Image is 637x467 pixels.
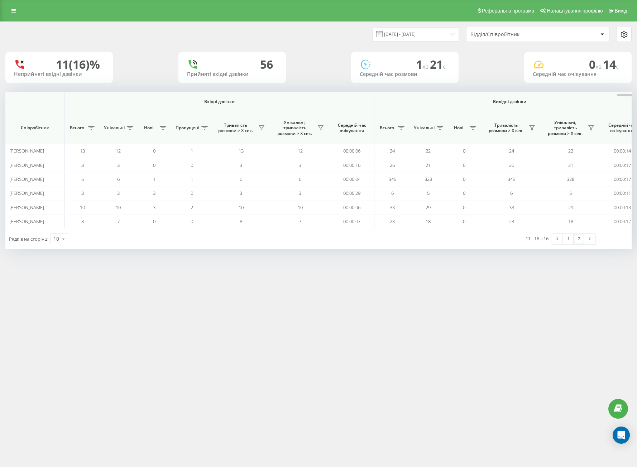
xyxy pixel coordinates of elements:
span: 1 [191,148,193,154]
span: 0 [463,148,465,154]
div: Відділ/Співробітник [470,32,556,38]
span: 26 [509,162,514,168]
span: 6 [240,176,242,182]
div: Неприйняті вхідні дзвінки [14,71,104,77]
span: 3 [153,190,155,196]
span: 0 [153,148,155,154]
span: Унікальні [414,125,435,131]
span: 10 [80,204,85,211]
div: Середній час очікування [533,71,623,77]
span: Вихідні дзвінки [391,99,628,105]
span: 1 [191,176,193,182]
span: Середній час очікування [335,122,369,134]
span: 6 [299,176,301,182]
td: 00:00:16 [330,158,374,172]
span: 0 [463,176,465,182]
span: 1 [416,57,430,72]
span: 18 [426,218,431,225]
span: Налаштування профілю [547,8,603,14]
span: 26 [390,162,395,168]
span: 0 [153,162,155,168]
span: 0 [463,204,465,211]
div: Прийняті вхідні дзвінки [187,71,277,77]
span: [PERSON_NAME] [9,204,44,211]
div: 10 [53,235,59,242]
span: 23 [390,218,395,225]
span: [PERSON_NAME] [9,218,44,225]
span: Вхідні дзвінки [83,99,355,105]
span: 33 [509,204,514,211]
td: 00:00:06 [330,200,374,214]
span: Всього [68,125,86,131]
span: Вихід [615,8,627,14]
span: 328 [567,176,574,182]
span: 5 [569,190,572,196]
div: Середній час розмови [360,71,450,77]
span: 22 [568,148,573,154]
span: 29 [426,204,431,211]
span: 6 [510,190,513,196]
span: [PERSON_NAME] [9,162,44,168]
span: 14 [603,57,619,72]
span: 3 [299,162,301,168]
span: 13 [80,148,85,154]
span: [PERSON_NAME] [9,190,44,196]
span: 33 [390,204,395,211]
span: Тривалість розмови > Х сек. [485,122,527,134]
span: хв [595,63,603,71]
span: Пропущені [176,125,199,131]
span: 3 [117,162,120,168]
span: 8 [240,218,242,225]
span: 345 [389,176,396,182]
span: 2 [191,204,193,211]
span: 0 [191,190,193,196]
span: Співробітник [11,125,58,131]
span: Нові [450,125,468,131]
span: Нові [140,125,158,131]
span: Унікальні, тривалість розмови > Х сек. [274,120,315,136]
span: 3 [117,190,120,196]
span: Унікальні, тривалість розмови > Х сек. [545,120,586,136]
span: 21 [430,57,446,72]
span: Рядків на сторінці [9,236,48,242]
span: 3 [81,190,84,196]
span: хв [422,63,430,71]
div: 56 [260,58,273,71]
span: 1 [153,176,155,182]
span: 13 [239,148,244,154]
td: 00:00:29 [330,186,374,200]
div: 11 (16)% [56,58,100,71]
span: 18 [568,218,573,225]
span: 0 [191,218,193,225]
span: 7 [117,218,120,225]
span: 5 [427,190,430,196]
span: [PERSON_NAME] [9,176,44,182]
span: 3 [81,162,84,168]
span: 7 [299,218,301,225]
span: 8 [81,218,84,225]
span: 12 [116,148,121,154]
span: 10 [298,204,303,211]
a: 1 [563,234,574,244]
span: c [616,63,619,71]
span: 24 [390,148,395,154]
span: Унікальні [104,125,125,131]
span: 29 [568,204,573,211]
span: 0 [463,162,465,168]
span: 12 [298,148,303,154]
span: 3 [153,204,155,211]
span: 6 [81,176,84,182]
span: 0 [589,57,603,72]
span: 10 [239,204,244,211]
span: 3 [299,190,301,196]
span: 0 [463,218,465,225]
span: 3 [240,190,242,196]
span: 0 [153,218,155,225]
div: Open Intercom Messenger [613,427,630,444]
td: 00:00:04 [330,172,374,186]
div: 11 - 16 з 16 [526,235,549,242]
span: Тривалість розмови > Х сек. [215,122,256,134]
a: 2 [574,234,584,244]
span: 345 [508,176,515,182]
span: 23 [509,218,514,225]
